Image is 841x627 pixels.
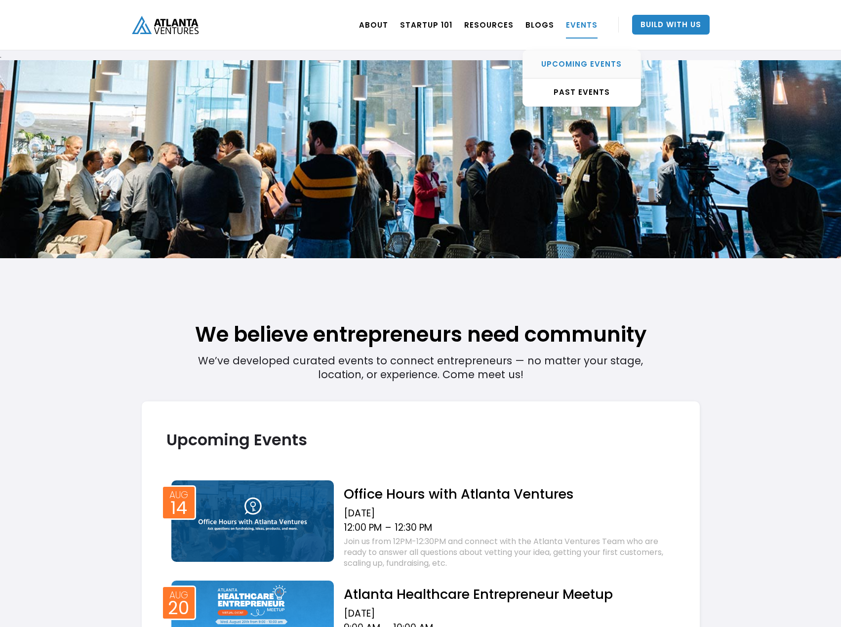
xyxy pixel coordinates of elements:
[523,50,641,78] a: UPCOMING EVENTS
[632,15,710,35] a: Build With Us
[523,59,641,69] div: UPCOMING EVENTS
[166,478,675,571] a: Event thumbAug14Office Hours with Atlanta Ventures[DATE]12:00 PM–12:30 PMJoin us from 12PM-12:30P...
[523,87,641,97] div: PAST EVENTS
[142,271,700,349] h1: We believe entrepreneurs need community
[170,501,187,515] div: 14
[344,485,675,503] h2: Office Hours with Atlanta Ventures
[359,11,388,39] a: ABOUT
[168,601,189,616] div: 20
[169,490,188,500] div: Aug
[166,431,675,448] h2: Upcoming Events
[395,522,432,534] div: 12:30 PM
[344,522,382,534] div: 12:00 PM
[523,78,641,106] a: PAST EVENTS
[566,11,598,39] a: EVENTS
[385,522,391,534] div: –
[464,11,514,39] a: RESOURCES
[198,271,644,382] div: We’ve developed curated events to connect entrepreneurs — no matter your stage, location, or expe...
[344,586,675,603] h2: Atlanta Healthcare Entrepreneur Meetup
[344,608,675,620] div: [DATE]
[344,508,675,519] div: [DATE]
[171,480,334,562] img: Event thumb
[344,536,675,569] div: Join us from 12PM-12:30PM and connect with the Atlanta Ventures Team who are ready to answer all ...
[525,11,554,39] a: BLOGS
[400,11,452,39] a: Startup 101
[169,590,188,600] div: Aug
